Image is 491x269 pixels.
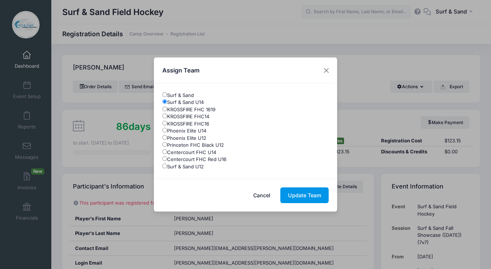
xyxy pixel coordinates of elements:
[162,164,167,168] input: Surf & Sand U12
[320,64,333,77] button: Close
[162,163,204,171] label: Surf & Sand U12
[162,99,204,106] label: Surf & Sand U14
[162,66,200,75] h4: Assign Team
[162,156,226,163] label: Centercourt FHC Red U16
[162,135,206,142] label: Phoenix Elite U12
[162,149,167,154] input: Centercourt FHC U14
[162,107,167,111] input: KROSSFIRE FHC 1619
[162,142,167,147] input: Princeton FHC Black U12
[162,99,167,104] input: Surf & Sand U14
[162,156,167,161] input: Centercourt FHC Red U16
[162,113,167,118] input: KROSSFIRE FHC14
[162,92,194,99] label: Surf & Sand
[162,142,224,149] label: Princeton FHC Black U12
[162,149,216,156] label: Centercourt FHC U14
[162,92,167,97] input: Surf & Sand
[162,128,167,132] input: Phoenix Elite U14
[162,120,209,128] label: KROSSFIRE FHC16
[246,187,278,203] button: Cancel
[162,121,167,126] input: KROSSFIRE FHC16
[162,106,215,113] label: KROSSFIRE FHC 1619
[162,135,167,140] input: Phoenix Elite U12
[280,187,329,203] button: Update Team
[162,113,209,120] label: KROSSFIRE FHC14
[162,127,206,135] label: Phoenix Elite U14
